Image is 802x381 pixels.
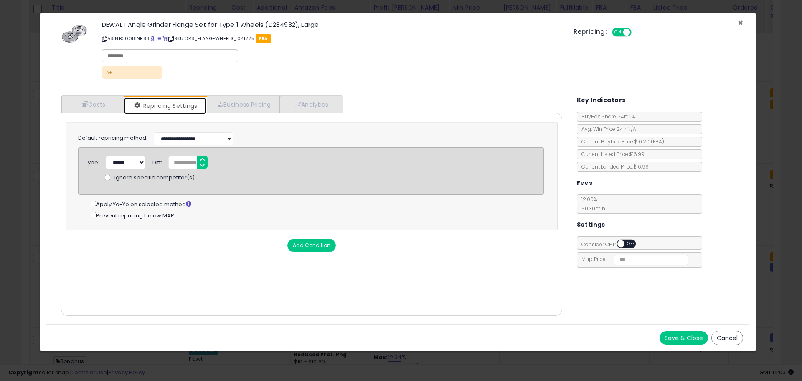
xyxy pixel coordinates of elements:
[152,156,162,167] div: Diff:
[62,21,87,46] img: 41oG0jNDjnL._SL60_.jpg
[577,151,645,158] span: Current Listed Price: $16.99
[738,17,743,29] span: ×
[91,210,544,220] div: Prevent repricing below MAP
[577,138,664,145] span: Current Buybox Price:
[574,28,607,35] h5: Repricing:
[577,95,626,105] h5: Key Indicators
[256,34,271,43] span: FBA
[102,32,561,45] p: ASIN: B00081NR88 | SKU: ORS_FLANGEWHEELS_041225
[102,66,162,79] p: A+
[577,113,635,120] span: BuyBox Share 24h: 0%
[207,96,280,113] a: Business Pricing
[91,199,544,209] div: Apply Yo-Yo on selected method
[114,174,195,182] span: Ignore specific competitor(s)
[162,35,167,42] a: Your listing only
[577,256,689,263] span: Map Price:
[150,35,155,42] a: BuyBox page
[61,96,124,113] a: Costs
[78,134,147,142] label: Default repricing method:
[287,239,336,252] button: Add Condition
[280,96,342,113] a: Analytics
[634,138,664,145] span: $10.20
[577,196,605,212] span: 12.00 %
[577,178,593,188] h5: Fees
[124,97,206,114] a: Repricing Settings
[613,29,623,36] span: ON
[85,156,99,167] div: Type:
[651,138,664,145] span: ( FBA )
[577,125,636,133] span: Avg. Win Price 24h: N/A
[577,220,605,230] h5: Settings
[577,205,605,212] span: $0.30 min
[630,29,644,36] span: OFF
[624,240,638,248] span: OFF
[577,241,647,248] span: Consider CPT:
[660,331,708,345] button: Save & Close
[577,163,649,170] span: Current Landed Price: $16.99
[102,21,561,28] h3: DEWALT Angle Grinder Flange Set for Type 1 Wheels (D284932), Large
[157,35,161,42] a: All offer listings
[711,331,743,345] button: Cancel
